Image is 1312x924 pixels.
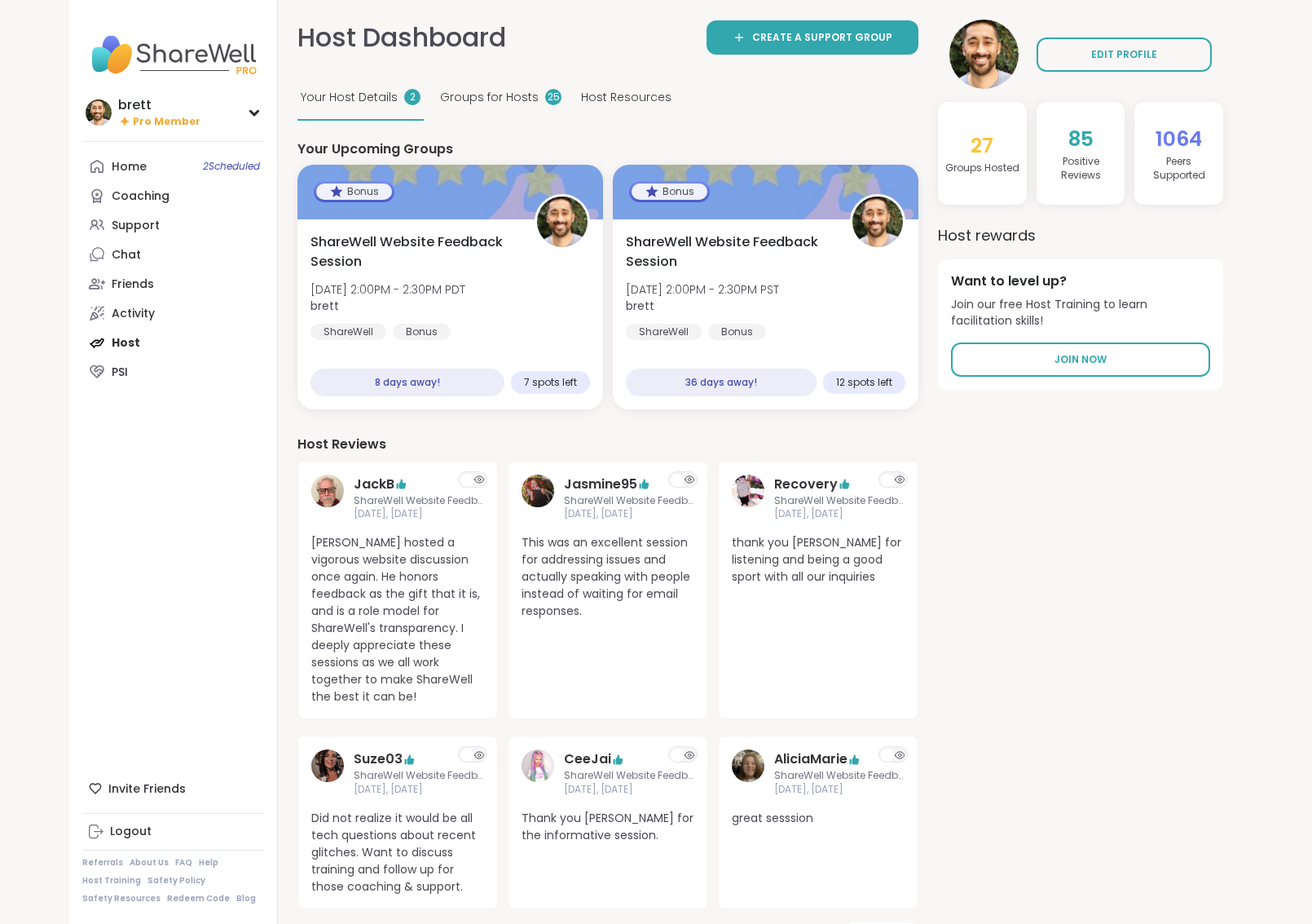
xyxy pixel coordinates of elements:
[774,783,905,797] span: [DATE], [DATE]
[133,115,200,129] span: Pro Member
[175,857,192,869] a: FAQ
[774,475,838,494] a: Recovery
[774,494,905,508] span: ShareWell Website Feedback Session
[354,475,394,494] a: JackB
[732,749,764,782] img: AliciaMarie
[522,534,694,620] span: This was an excellent session for addressing issues and actually speaking with people instead of ...
[118,96,200,114] div: brett
[82,774,264,803] div: Invite Friends
[82,240,264,269] a: Chat
[522,475,554,507] img: Jasmine95
[774,507,905,521] span: [DATE], [DATE]
[951,297,1210,329] span: Join our free Host Training to learn facilitation skills!
[537,197,588,247] img: brett
[707,20,918,55] a: Create a support group
[82,817,264,847] a: Logout
[545,89,561,105] div: 25
[945,161,1019,175] h4: Groups Hosted
[203,160,260,173] span: 2 Scheduled
[564,783,694,797] span: [DATE], [DATE]
[564,749,611,769] a: CeeJai
[110,824,152,840] div: Logout
[1091,47,1157,62] span: EDIT PROFILE
[310,324,386,340] div: ShareWell
[774,769,905,783] span: ShareWell Website Feedback Session
[626,298,654,314] b: brett
[1068,125,1094,153] span: 85
[82,893,161,904] a: Safety Resources
[112,218,160,234] div: Support
[393,324,451,340] div: Bonus
[82,26,264,83] img: ShareWell Nav Logo
[354,769,484,783] span: ShareWell Website Feedback Session
[311,475,344,507] img: JackB
[310,232,517,272] span: ShareWell Website Feedback Session
[147,875,205,886] a: Safety Policy
[632,183,707,200] div: Bonus
[301,89,398,106] span: Your Host Details
[82,210,264,240] a: Support
[564,494,694,508] span: ShareWell Website Feedback Session
[626,369,817,396] div: 36 days away!
[951,343,1210,377] a: Join Now
[297,20,506,56] h1: Host Dashboard
[1043,155,1119,183] h4: Positive Review s
[310,298,339,314] b: brett
[1054,352,1107,367] span: Join Now
[564,475,637,494] a: Jasmine95
[310,281,465,298] span: [DATE] 2:00PM - 2:30PM PDT
[112,276,154,293] div: Friends
[311,749,344,782] img: Suze03
[82,298,264,328] a: Activity
[522,749,554,797] a: CeeJai
[354,783,484,797] span: [DATE], [DATE]
[732,534,905,586] span: thank you [PERSON_NAME] for listening and being a good sport with all our inquiries
[522,475,554,522] a: Jasmine95
[199,857,218,869] a: Help
[564,507,694,521] span: [DATE], [DATE]
[752,30,892,45] span: Create a support group
[524,376,577,389] span: 7 spots left
[626,324,702,340] div: ShareWell
[112,188,170,205] div: Coaching
[82,857,123,869] a: Referrals
[354,507,484,521] span: [DATE], [DATE]
[708,324,766,340] div: Bonus
[581,89,671,106] span: Host Resources
[112,365,128,381] div: PSI
[836,376,892,389] span: 12 spots left
[732,749,764,797] a: AliciaMarie
[1037,38,1212,72] a: EDIT PROFILE
[564,769,694,783] span: ShareWell Website Feedback Session
[774,749,848,769] a: AliciaMarie
[82,875,141,886] a: Host Training
[297,140,918,158] h4: Your Upcoming Groups
[310,369,504,396] div: 8 days away!
[949,20,1019,89] img: brett
[112,247,141,263] div: Chat
[951,272,1210,290] h4: Want to level up?
[82,269,264,298] a: Friends
[522,749,554,782] img: CeeJai
[167,893,230,904] a: Redeem Code
[82,357,264,387] a: PSI
[86,99,112,126] img: brett
[404,89,420,105] div: 2
[626,232,832,272] span: ShareWell Website Feedback Session
[732,475,764,522] a: Recovery
[112,306,155,322] div: Activity
[82,152,264,181] a: Home2Scheduled
[316,183,392,200] div: Bonus
[522,810,694,844] span: Thank you [PERSON_NAME] for the informative session.
[311,534,484,705] span: [PERSON_NAME] hosted a vigorous website discussion once again. He honors feedback as the gift tha...
[732,475,764,507] img: Recovery
[311,749,344,797] a: Suze03
[311,810,484,895] span: Did not realize it would be all tech questions about recent glitches. Want to discuss training an...
[354,494,484,508] span: ShareWell Website Feedback Session
[311,475,344,522] a: JackB
[971,131,993,160] span: 27
[732,810,905,827] span: great sesssion
[1156,125,1202,153] span: 1064
[852,197,903,247] img: brett
[626,281,779,298] span: [DATE] 2:00PM - 2:30PM PST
